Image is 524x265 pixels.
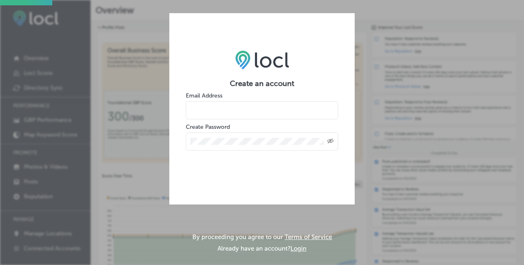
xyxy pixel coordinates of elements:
label: Email Address [186,92,222,99]
span: Toggle password visibility [327,138,334,145]
label: Create Password [186,123,230,130]
h2: Create an account [186,79,338,88]
img: LOCL logo [235,50,289,69]
a: Terms of Service [285,233,332,241]
p: Already have an account? [218,245,306,252]
button: Login [290,245,306,252]
p: By proceeding you agree to our [192,233,332,241]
